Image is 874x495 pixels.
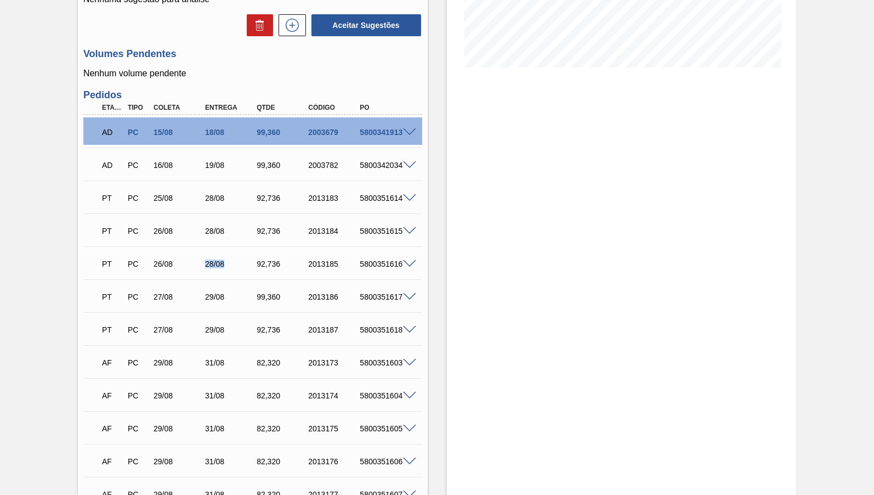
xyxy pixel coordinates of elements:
[151,227,208,235] div: 26/08/2025
[99,417,125,441] div: Aguardando Faturamento
[99,104,125,111] div: Etapa
[151,391,208,400] div: 29/08/2025
[254,358,311,367] div: 82,320
[99,285,125,309] div: Pedido em Trânsito
[305,227,362,235] div: 2013184
[305,391,362,400] div: 2013174
[357,424,414,433] div: 5800351605
[125,227,151,235] div: Pedido de Compra
[357,391,414,400] div: 5800351604
[202,292,259,301] div: 29/08/2025
[305,194,362,203] div: 2013183
[151,128,208,137] div: 15/08/2025
[125,391,151,400] div: Pedido de Compra
[99,219,125,243] div: Pedido em Trânsito
[99,120,125,144] div: Aguardando Descarga
[305,260,362,268] div: 2013185
[202,457,259,466] div: 31/08/2025
[125,161,151,170] div: Pedido de Compra
[357,260,414,268] div: 5800351616
[254,325,311,334] div: 92,736
[311,14,421,36] button: Aceitar Sugestões
[305,457,362,466] div: 2013176
[305,161,362,170] div: 2003782
[151,194,208,203] div: 25/08/2025
[151,358,208,367] div: 29/08/2025
[254,292,311,301] div: 99,360
[254,227,311,235] div: 92,736
[254,104,311,111] div: Qtde
[102,128,122,137] p: AD
[151,260,208,268] div: 26/08/2025
[357,194,414,203] div: 5800351614
[99,153,125,177] div: Aguardando Descarga
[125,260,151,268] div: Pedido de Compra
[83,48,422,60] h3: Volumes Pendentes
[254,391,311,400] div: 82,320
[357,128,414,137] div: 5800341913
[125,128,151,137] div: Pedido de Compra
[99,252,125,276] div: Pedido em Trânsito
[305,292,362,301] div: 2013186
[202,104,259,111] div: Entrega
[254,161,311,170] div: 99,360
[99,186,125,210] div: Pedido em Trânsito
[99,384,125,408] div: Aguardando Faturamento
[102,358,122,367] p: AF
[99,351,125,375] div: Aguardando Faturamento
[357,325,414,334] div: 5800351618
[125,104,151,111] div: Tipo
[125,194,151,203] div: Pedido de Compra
[202,227,259,235] div: 28/08/2025
[102,161,122,170] p: AD
[202,194,259,203] div: 28/08/2025
[102,194,122,203] p: PT
[254,424,311,433] div: 82,320
[151,424,208,433] div: 29/08/2025
[102,457,122,466] p: AF
[306,13,422,37] div: Aceitar Sugestões
[99,318,125,342] div: Pedido em Trânsito
[305,358,362,367] div: 2013173
[254,128,311,137] div: 99,360
[83,89,422,101] h3: Pedidos
[102,227,122,235] p: PT
[125,424,151,433] div: Pedido de Compra
[305,325,362,334] div: 2013187
[305,104,362,111] div: Código
[273,14,306,36] div: Nova sugestão
[305,424,362,433] div: 2013175
[357,358,414,367] div: 5800351603
[102,325,122,334] p: PT
[102,292,122,301] p: PT
[241,14,273,36] div: Excluir Sugestões
[99,449,125,474] div: Aguardando Faturamento
[254,260,311,268] div: 92,736
[357,457,414,466] div: 5800351606
[202,325,259,334] div: 29/08/2025
[125,325,151,334] div: Pedido de Compra
[151,457,208,466] div: 29/08/2025
[151,161,208,170] div: 16/08/2025
[202,161,259,170] div: 19/08/2025
[125,358,151,367] div: Pedido de Compra
[202,128,259,137] div: 18/08/2025
[202,260,259,268] div: 28/08/2025
[254,194,311,203] div: 92,736
[125,457,151,466] div: Pedido de Compra
[357,292,414,301] div: 5800351617
[357,104,414,111] div: PO
[83,69,422,78] p: Nenhum volume pendente
[125,292,151,301] div: Pedido de Compra
[102,260,122,268] p: PT
[305,128,362,137] div: 2003679
[202,391,259,400] div: 31/08/2025
[202,424,259,433] div: 31/08/2025
[151,325,208,334] div: 27/08/2025
[151,292,208,301] div: 27/08/2025
[151,104,208,111] div: Coleta
[357,161,414,170] div: 5800342034
[254,457,311,466] div: 82,320
[102,424,122,433] p: AF
[357,227,414,235] div: 5800351615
